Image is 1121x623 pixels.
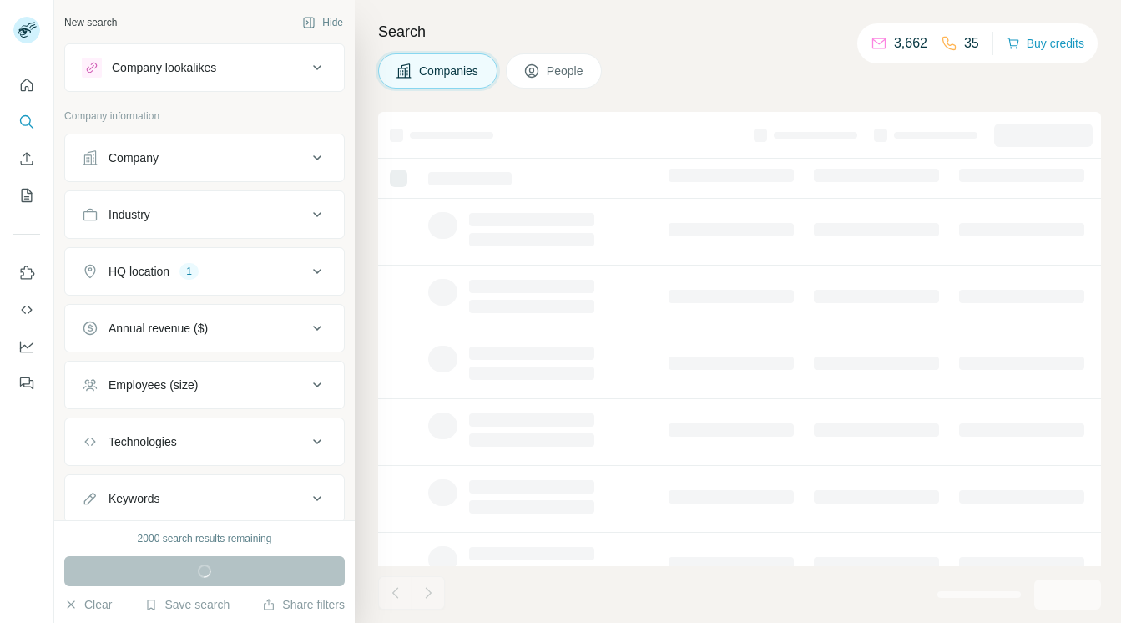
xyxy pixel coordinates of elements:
[109,263,169,280] div: HQ location
[64,109,345,124] p: Company information
[378,20,1101,43] h4: Search
[65,479,344,519] button: Keywords
[13,144,40,174] button: Enrich CSV
[13,368,40,398] button: Feedback
[13,107,40,137] button: Search
[65,195,344,235] button: Industry
[13,70,40,100] button: Quick start
[109,206,150,223] div: Industry
[894,33,927,53] p: 3,662
[13,258,40,288] button: Use Surfe on LinkedIn
[64,15,117,30] div: New search
[65,365,344,405] button: Employees (size)
[13,332,40,362] button: Dashboard
[65,251,344,291] button: HQ location1
[65,422,344,462] button: Technologies
[109,433,177,450] div: Technologies
[547,63,585,79] span: People
[109,149,159,166] div: Company
[964,33,979,53] p: 35
[419,63,480,79] span: Companies
[109,377,198,393] div: Employees (size)
[13,180,40,210] button: My lists
[179,264,199,279] div: 1
[144,596,230,613] button: Save search
[1007,32,1084,55] button: Buy credits
[290,10,355,35] button: Hide
[65,48,344,88] button: Company lookalikes
[112,59,216,76] div: Company lookalikes
[65,308,344,348] button: Annual revenue ($)
[65,138,344,178] button: Company
[64,596,112,613] button: Clear
[13,295,40,325] button: Use Surfe API
[109,490,159,507] div: Keywords
[138,531,272,546] div: 2000 search results remaining
[109,320,208,337] div: Annual revenue ($)
[262,596,345,613] button: Share filters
